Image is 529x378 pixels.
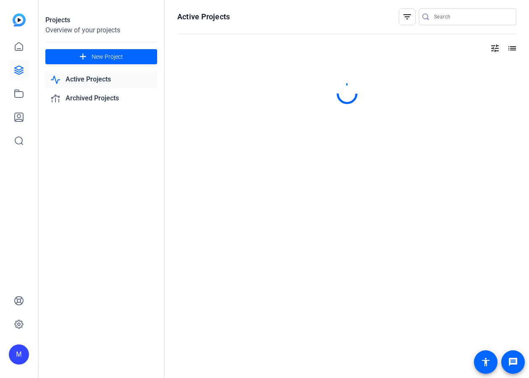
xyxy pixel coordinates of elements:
[78,52,88,62] mat-icon: add
[13,13,26,26] img: blue-gradient.svg
[92,52,123,61] span: New Project
[508,357,518,367] mat-icon: message
[490,43,500,53] mat-icon: tune
[45,25,157,35] div: Overview of your projects
[45,15,157,25] div: Projects
[45,90,157,107] a: Archived Projects
[402,12,412,22] mat-icon: filter_list
[434,12,510,22] input: Search
[45,71,157,88] a: Active Projects
[45,49,157,64] button: New Project
[9,344,29,365] div: M
[481,357,491,367] mat-icon: accessibility
[506,43,516,53] mat-icon: list
[177,12,230,22] h1: Active Projects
